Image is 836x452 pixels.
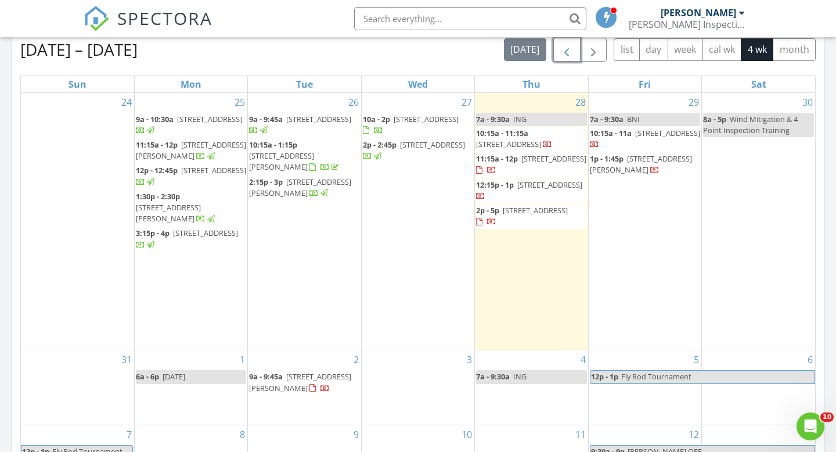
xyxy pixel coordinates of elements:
span: 7a - 9:30a [476,371,510,382]
a: Wednesday [406,76,430,92]
span: [STREET_ADDRESS][PERSON_NAME] [136,139,246,161]
a: Go to September 1, 2025 [237,350,247,369]
span: [STREET_ADDRESS] [177,114,242,124]
a: 12:15p - 1p [STREET_ADDRESS] [476,178,586,203]
button: 4 wk [741,38,773,61]
a: 9a - 9:45a [STREET_ADDRESS] [249,113,359,138]
a: 2p - 5p [STREET_ADDRESS] [476,205,568,227]
button: Next [580,38,607,62]
span: 10:15a - 1:15p [249,139,297,150]
a: Sunday [66,76,89,92]
span: [STREET_ADDRESS] [173,228,238,238]
a: Go to August 27, 2025 [459,93,474,112]
button: month [773,38,816,61]
a: 3:15p - 4p [STREET_ADDRESS] [136,228,238,249]
span: 8a - 5p [703,114,726,124]
span: 12p - 12:45p [136,165,178,175]
a: 10a - 2p [STREET_ADDRESS] [363,114,459,135]
td: Go to August 31, 2025 [21,350,134,425]
a: Go to August 31, 2025 [119,350,134,369]
a: Go to September 6, 2025 [805,350,815,369]
a: 2:15p - 3p [STREET_ADDRESS][PERSON_NAME] [249,175,359,200]
span: 12:15p - 1p [476,180,514,190]
a: 2:15p - 3p [STREET_ADDRESS][PERSON_NAME] [249,177,351,198]
span: [STREET_ADDRESS] [503,205,568,216]
div: Lucas Inspection Services [629,19,745,30]
button: week [668,38,703,61]
span: Wind Mitigation & 4 Point Inspection Training [703,114,798,135]
td: Go to September 2, 2025 [248,350,361,425]
a: Go to September 2, 2025 [351,350,361,369]
input: Search everything... [354,7,586,30]
a: 2p - 2:45p [STREET_ADDRESS] [363,138,473,163]
a: Thursday [520,76,543,92]
a: Go to September 12, 2025 [686,425,701,444]
a: 11:15a - 12p [STREET_ADDRESS][PERSON_NAME] [136,138,246,163]
a: 9a - 9:45a [STREET_ADDRESS][PERSON_NAME] [249,370,359,395]
span: 1p - 1:45p [590,153,624,164]
a: Go to August 26, 2025 [346,93,361,112]
a: Go to August 28, 2025 [573,93,588,112]
a: 1p - 1:45p [STREET_ADDRESS][PERSON_NAME] [590,153,692,175]
span: [STREET_ADDRESS] [181,165,246,175]
span: [STREET_ADDRESS][PERSON_NAME] [136,202,201,224]
a: 10:15a - 1:15p [STREET_ADDRESS][PERSON_NAME] [249,139,341,172]
span: ING [513,114,527,124]
a: 10:15a - 11a [STREET_ADDRESS] [590,127,700,152]
a: 11:15a - 12p [STREET_ADDRESS][PERSON_NAME] [136,139,246,161]
span: [STREET_ADDRESS][PERSON_NAME] [590,153,692,175]
span: 12p - 1p [590,371,619,383]
span: [STREET_ADDRESS] [517,180,582,190]
img: The Best Home Inspection Software - Spectora [84,6,109,31]
span: BNI [627,114,640,124]
td: Go to September 4, 2025 [475,350,588,425]
a: 10:15a - 11:15a [STREET_ADDRESS] [476,128,552,149]
a: Go to September 3, 2025 [464,350,474,369]
a: 1p - 1:45p [STREET_ADDRESS][PERSON_NAME] [590,152,700,177]
a: Go to September 10, 2025 [459,425,474,444]
td: Go to August 26, 2025 [248,93,361,350]
a: Go to August 25, 2025 [232,93,247,112]
a: 10a - 2p [STREET_ADDRESS] [363,113,473,138]
a: 10:15a - 1:15p [STREET_ADDRESS][PERSON_NAME] [249,138,359,175]
span: [STREET_ADDRESS] [635,128,700,138]
td: Go to September 1, 2025 [134,350,247,425]
a: Go to September 7, 2025 [124,425,134,444]
button: Previous [553,38,581,62]
a: Tuesday [294,76,315,92]
td: Go to August 27, 2025 [361,93,474,350]
iframe: Intercom live chat [797,412,824,440]
span: 1:30p - 2:30p [136,191,180,202]
span: 7a - 9:30a [590,114,624,124]
span: 7a - 9:30a [476,114,510,124]
span: 10a - 2p [363,114,390,124]
a: 1:30p - 2:30p [STREET_ADDRESS][PERSON_NAME] [136,191,217,224]
a: 12:15p - 1p [STREET_ADDRESS] [476,180,582,201]
a: Saturday [749,76,769,92]
a: Go to September 5, 2025 [691,350,701,369]
div: [PERSON_NAME] [661,7,736,19]
a: 2p - 2:45p [STREET_ADDRESS] [363,139,465,161]
button: cal wk [702,38,742,61]
a: 9a - 9:45a [STREET_ADDRESS] [249,114,351,135]
span: 9a - 9:45a [249,371,283,382]
a: Go to September 9, 2025 [351,425,361,444]
a: Go to August 24, 2025 [119,93,134,112]
span: Fly Rod Tournament [621,371,691,382]
a: Go to September 8, 2025 [237,425,247,444]
span: 9a - 9:45a [249,114,283,124]
span: 10:15a - 11:15a [476,128,528,138]
a: SPECTORA [84,16,212,40]
button: [DATE] [504,38,546,61]
a: 10:15a - 11:15a [STREET_ADDRESS] [476,127,586,152]
a: Go to September 4, 2025 [578,350,588,369]
span: 2:15p - 3p [249,177,283,187]
span: SPECTORA [117,6,212,30]
span: 10:15a - 11a [590,128,632,138]
a: 9a - 10:30a [STREET_ADDRESS] [136,114,242,135]
a: 1:30p - 2:30p [STREET_ADDRESS][PERSON_NAME] [136,190,246,227]
a: 2p - 5p [STREET_ADDRESS] [476,204,586,229]
h2: [DATE] – [DATE] [20,38,138,61]
a: 11:15a - 12p [STREET_ADDRESS] [476,153,586,175]
a: 9a - 9:45a [STREET_ADDRESS][PERSON_NAME] [249,371,351,393]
